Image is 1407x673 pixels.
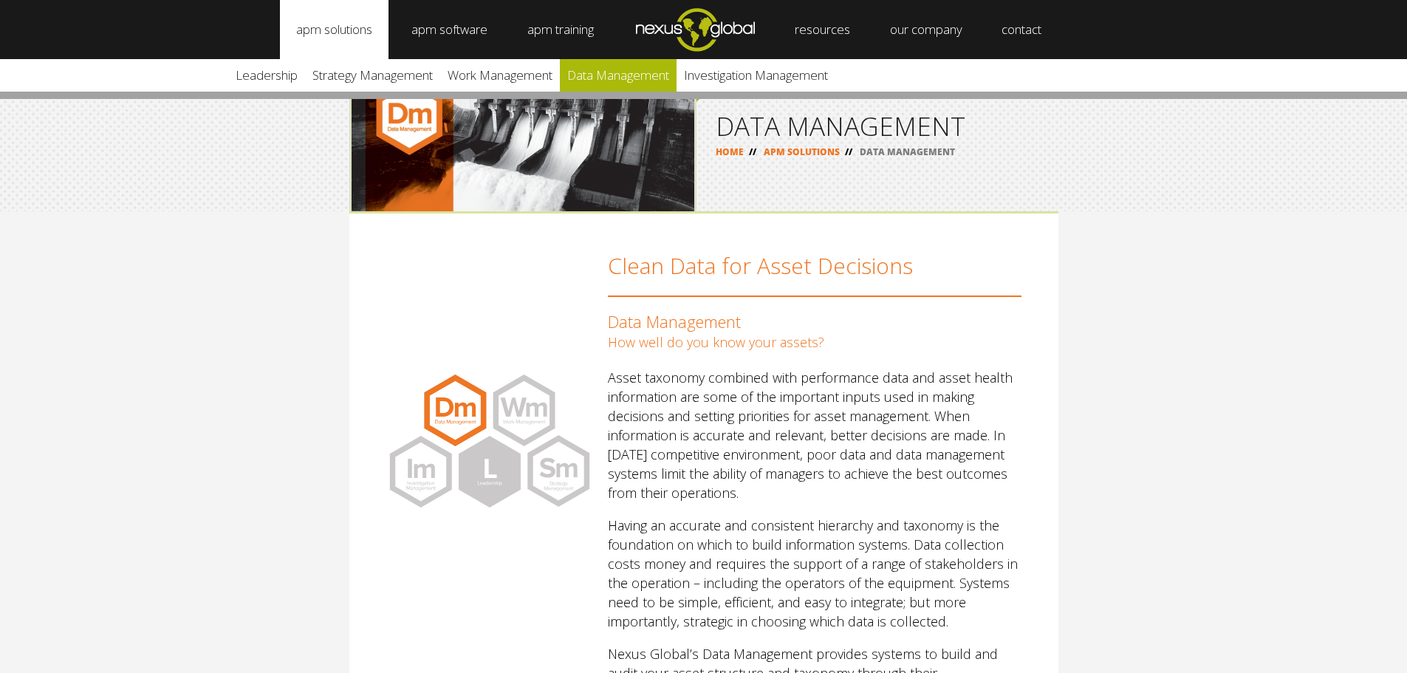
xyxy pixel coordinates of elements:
a: APM SOLUTIONS [764,146,840,158]
p: Having an accurate and consistent hierarchy and taxonomy is the foundation on which to build info... [608,516,1021,631]
a: HOME [716,146,744,158]
a: Investigation Management [677,59,835,92]
span: // [744,146,761,158]
h2: Clean Data for Asset Decisions [608,250,1021,297]
h1: DATA MANAGEMENT [716,113,1039,139]
span: // [840,146,857,158]
a: Data Management [560,59,677,92]
a: Strategy Management [305,59,440,92]
a: Leadership [228,59,305,92]
p: Asset taxonomy combined with performance data and asset health information are some of the import... [608,368,1021,502]
span: Data Management [608,310,741,332]
span: How well do you know your assets? [608,333,824,351]
a: Work Management [440,59,560,92]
